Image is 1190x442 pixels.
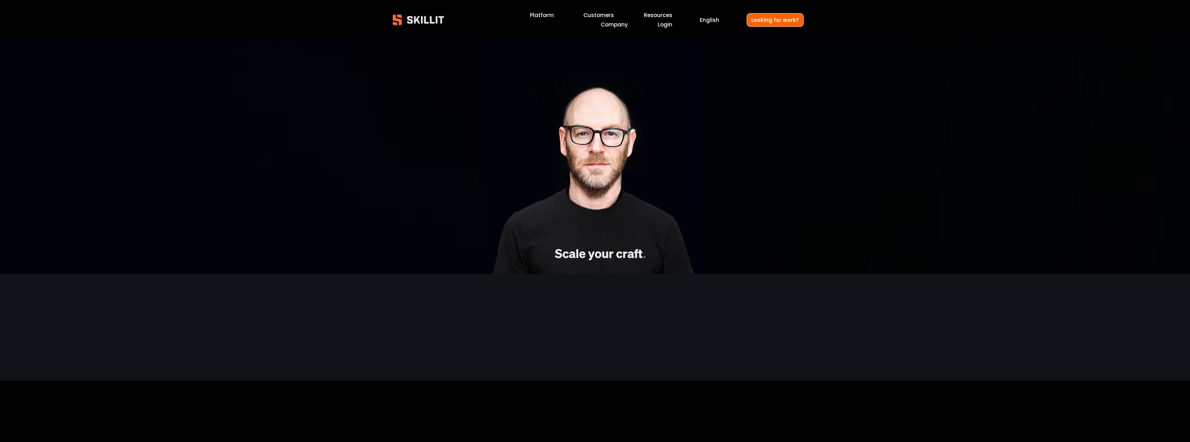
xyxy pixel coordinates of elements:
a: folder dropdown [644,11,672,20]
img: Skillit [387,9,450,30]
a: Platform [530,11,554,20]
a: Login [658,20,672,29]
span: English [700,16,719,24]
div: language picker [700,15,719,25]
a: Looking for work? [747,13,804,27]
a: Customers [583,11,614,20]
span: Resources [644,11,672,19]
a: Company [601,20,628,29]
